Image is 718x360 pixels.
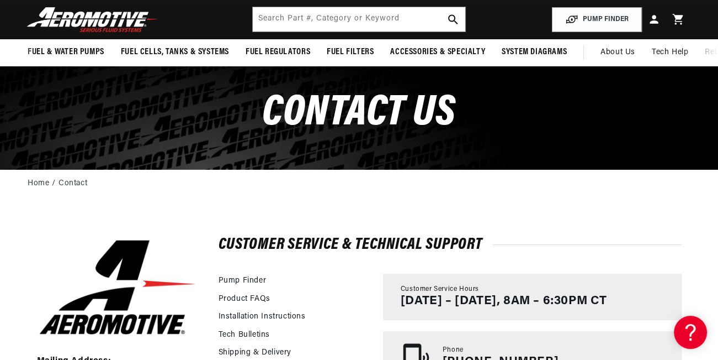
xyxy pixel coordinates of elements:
h2: Customer Service & Technical Support [219,238,682,252]
summary: Fuel Cells, Tanks & Systems [113,39,237,65]
span: Customer Service Hours [401,285,479,294]
input: Search by Part Number, Category or Keyword [253,7,465,32]
a: Home [28,178,49,190]
nav: breadcrumbs [28,178,690,190]
span: Fuel & Water Pumps [28,46,104,58]
img: Aeromotive [24,7,162,33]
a: Pump Finder [219,275,267,287]
summary: Fuel Regulators [237,39,318,65]
a: Tech Bulletins [219,329,270,341]
button: PUMP FINDER [552,7,642,32]
span: Fuel Regulators [246,46,310,58]
summary: Accessories & Specialty [382,39,493,65]
a: Product FAQs [219,293,270,305]
span: About Us [600,48,635,56]
summary: Tech Help [643,39,696,66]
span: Tech Help [652,46,688,59]
p: [DATE] – [DATE], 8AM – 6:30PM CT [401,294,607,309]
span: System Diagrams [502,46,567,58]
summary: Fuel & Water Pumps [19,39,113,65]
button: search button [441,7,465,32]
span: Fuel Cells, Tanks & Systems [121,46,229,58]
a: About Us [592,39,643,66]
span: Accessories & Specialty [390,46,485,58]
span: Fuel Filters [327,46,374,58]
a: Shipping & Delivery [219,347,291,359]
a: Installation Instructions [219,311,306,323]
span: CONTACt us [262,92,456,135]
summary: Fuel Filters [318,39,382,65]
summary: System Diagrams [493,39,575,65]
a: Contact [58,178,87,190]
span: Phone [443,346,464,355]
